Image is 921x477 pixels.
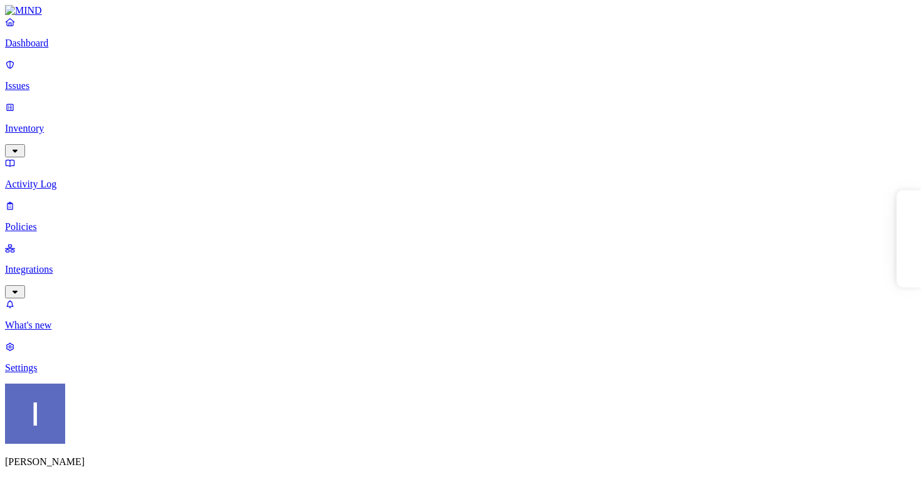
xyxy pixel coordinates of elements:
a: Issues [5,59,916,92]
a: Dashboard [5,16,916,49]
a: Inventory [5,102,916,155]
p: Settings [5,362,916,374]
a: Settings [5,341,916,374]
p: What's new [5,320,916,331]
p: Activity Log [5,179,916,190]
img: Itai Schwartz [5,384,65,444]
img: MIND [5,5,42,16]
p: Integrations [5,264,916,275]
a: Policies [5,200,916,233]
a: MIND [5,5,916,16]
p: [PERSON_NAME] [5,456,916,468]
p: Dashboard [5,38,916,49]
a: What's new [5,298,916,331]
a: Integrations [5,243,916,296]
p: Policies [5,221,916,233]
p: Inventory [5,123,916,134]
a: Activity Log [5,157,916,190]
p: Issues [5,80,916,92]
